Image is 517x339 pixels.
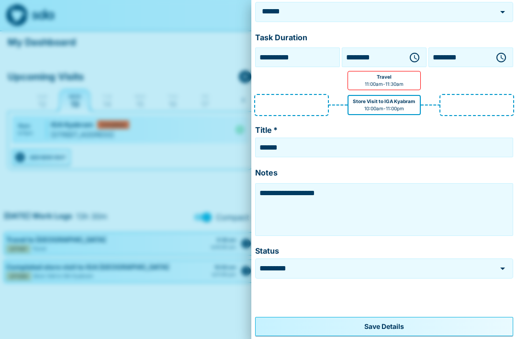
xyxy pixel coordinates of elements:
button: Open [496,5,509,19]
input: Choose date, selected date is 13 Oct 2025 [258,50,337,65]
p: Notes [255,167,513,179]
p: Store Visit to IGA Kyabram [353,98,415,105]
p: Task Duration [255,32,513,44]
label: Status [255,245,513,257]
input: Choose time, selected time is 11:00 AM [344,50,401,65]
button: Save Details [255,317,513,336]
p: Travel [377,73,392,81]
input: Choose time, selected time is 11:30 AM [431,50,488,65]
button: Open [496,262,509,275]
p: 11:00am - 11:30am [365,81,404,88]
label: Title [255,125,513,136]
p: 10:00am - 11:00pm [364,105,404,112]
